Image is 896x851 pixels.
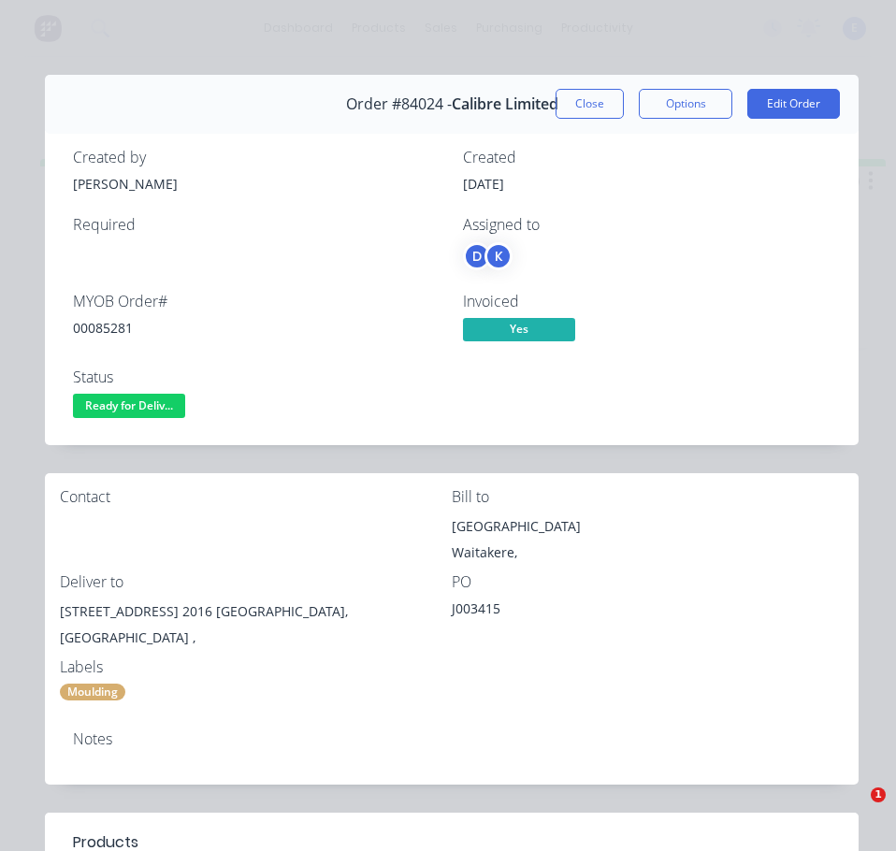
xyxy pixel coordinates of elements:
[60,599,452,658] div: [STREET_ADDRESS] 2016 [GEOGRAPHIC_DATA],[GEOGRAPHIC_DATA] ,
[463,242,513,270] button: DK
[73,293,441,310] div: MYOB Order #
[452,488,844,506] div: Bill to
[346,95,452,113] span: Order #84024 -
[871,787,886,802] span: 1
[73,318,441,338] div: 00085281
[832,787,877,832] iframe: Intercom live chat
[463,175,504,193] span: [DATE]
[73,730,831,748] div: Notes
[452,513,844,540] div: [GEOGRAPHIC_DATA]
[60,573,452,591] div: Deliver to
[60,684,125,700] div: Moulding
[452,573,844,591] div: PO
[60,625,452,651] div: [GEOGRAPHIC_DATA] ,
[463,216,831,234] div: Assigned to
[60,599,452,625] div: [STREET_ADDRESS] 2016 [GEOGRAPHIC_DATA],
[452,540,844,566] div: Waitakere,
[463,318,575,341] span: Yes
[639,89,732,119] button: Options
[463,293,831,310] div: Invoiced
[60,658,452,676] div: Labels
[73,368,441,386] div: Status
[60,488,452,506] div: Contact
[556,89,624,119] button: Close
[452,513,844,573] div: [GEOGRAPHIC_DATA]Waitakere,
[463,242,491,270] div: D
[73,394,185,422] button: Ready for Deliv...
[73,394,185,417] span: Ready for Deliv...
[73,174,441,194] div: [PERSON_NAME]
[452,599,686,625] div: J003415
[73,216,441,234] div: Required
[73,149,441,166] div: Created by
[463,149,831,166] div: Created
[484,242,513,270] div: K
[747,89,840,119] button: Edit Order
[452,95,558,113] span: Calibre Limited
